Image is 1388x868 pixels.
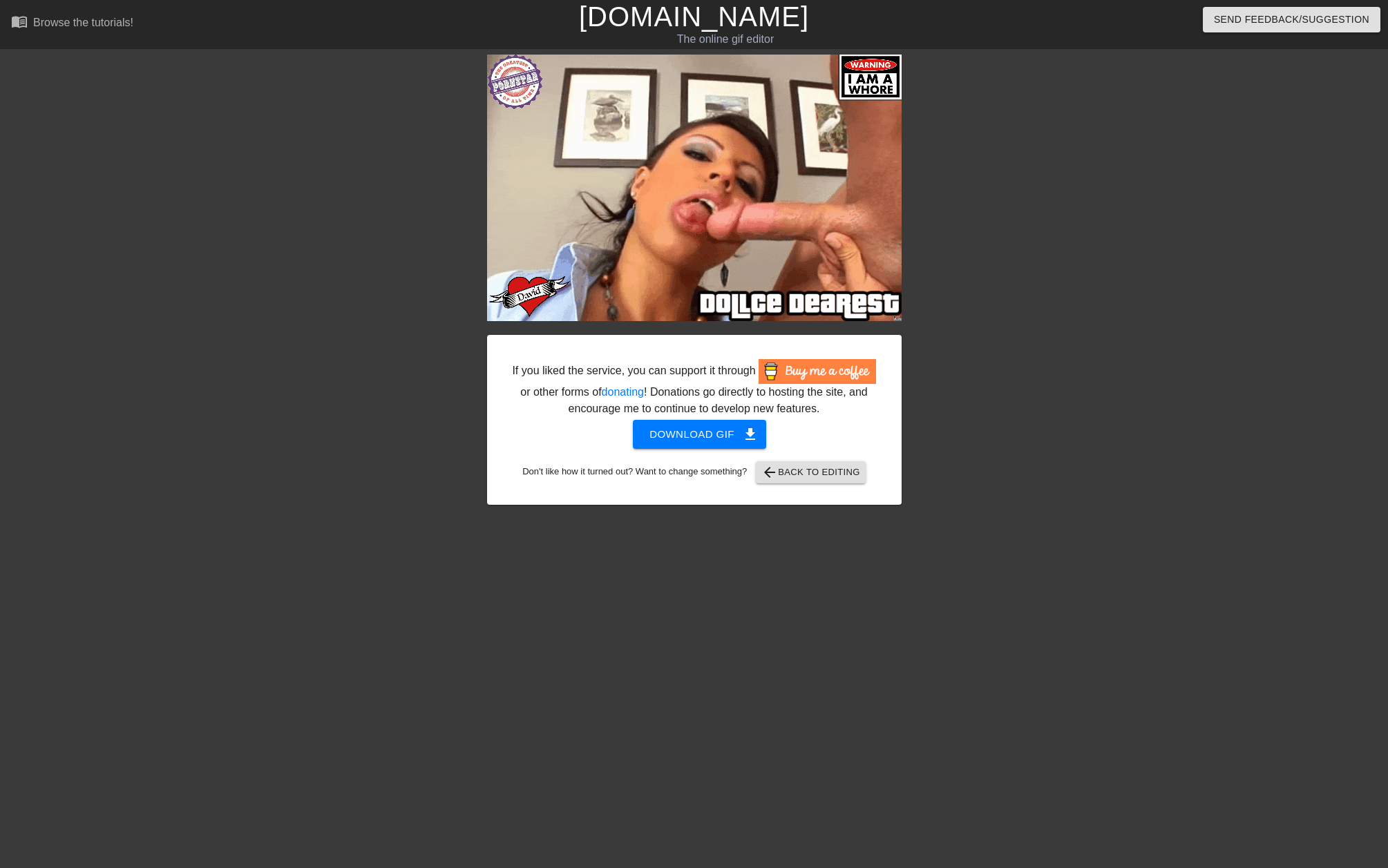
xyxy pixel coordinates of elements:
[33,17,133,28] div: Browse the tutorials!
[508,461,880,483] div: Don't like how it turned out? Want to change something?
[1214,11,1369,28] span: Send Feedback/Suggestion
[1203,7,1380,32] button: Send Feedback/Suggestion
[470,31,982,48] div: The online gif editor
[579,1,809,32] a: [DOMAIN_NAME]
[11,13,28,30] span: menu_book
[633,420,766,449] button: Download gif
[742,426,759,443] span: get_app
[759,359,876,384] img: Buy Me A Coffee
[602,386,644,398] a: donating
[761,464,778,481] span: arrow_back
[761,464,860,481] span: Back to Editing
[756,461,866,483] button: Back to Editing
[622,427,766,439] a: Download gif
[649,425,750,443] span: Download gif
[511,359,877,417] div: If you liked the service, you can support it through or other forms of ! Donations go directly to...
[487,55,902,321] img: TnXc3Ero.gif
[11,13,133,35] a: Browse the tutorials!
